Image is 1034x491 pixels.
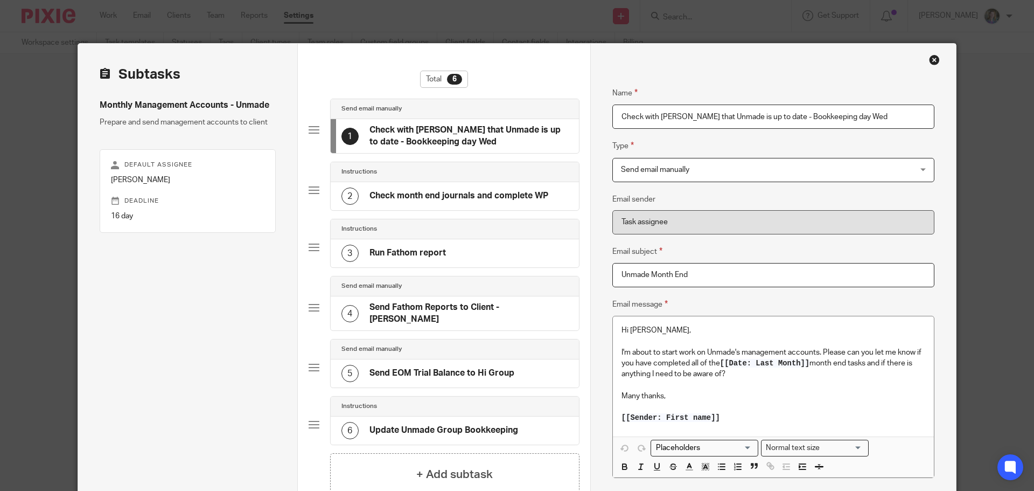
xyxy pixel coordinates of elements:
p: 16 day [111,211,264,222]
div: 3 [341,245,359,262]
div: Search for option [651,440,758,457]
h4: Send email manually [341,282,402,291]
h4: Run Fathom report [369,247,446,259]
span: Send email manually [621,166,689,174]
span: [[Date: Last Month]] [720,359,809,368]
div: 4 [341,305,359,322]
input: Subject [612,263,934,287]
p: I'm about to start work on Unmade's management accounts. Please can you let me know if you have c... [621,347,925,380]
h4: Send email manually [341,345,402,354]
p: Many thanks, [621,391,925,402]
label: Email sender [612,194,655,205]
p: Default assignee [111,161,264,169]
div: 6 [341,422,359,439]
div: 2 [341,188,359,205]
h2: Subtasks [100,65,180,84]
h4: Check month end journals and complete WP [369,190,548,202]
h4: + Add subtask [416,466,493,483]
input: Search for option [823,442,862,454]
h4: Update Unmade Group Bookkeeping [369,425,518,436]
label: Name [612,87,638,99]
div: Text styles [761,440,869,457]
h4: Send EOM Trial Balance to Hi Group [369,368,514,379]
div: 1 [341,128,359,145]
label: Email subject [612,245,662,258]
input: Search for option [652,442,752,454]
label: Email message [612,298,668,310]
p: [PERSON_NAME] [111,175,264,185]
label: Type [612,140,634,152]
h4: Check with [PERSON_NAME] that Unmade is up to date - Bookkeeping day Wed [369,125,568,148]
span: [[Sender: First name]] [621,413,720,422]
p: Deadline [111,197,264,205]
div: 6 [447,74,462,85]
div: Total [420,71,468,88]
h4: Send Fathom Reports to Client - [PERSON_NAME] [369,302,568,325]
h4: Instructions [341,402,377,411]
p: Prepare and send management accounts to client [100,117,276,128]
span: Normal text size [764,442,822,454]
div: Close this dialog window [929,54,940,65]
div: Placeholders [651,440,758,457]
h4: Send email manually [341,105,402,113]
h4: Instructions [341,225,377,233]
div: Search for option [761,440,869,457]
h4: Instructions [341,168,377,176]
h4: Monthly Management Accounts - Unmade [100,100,276,111]
p: Hi [PERSON_NAME], [621,325,925,336]
div: 5 [341,365,359,382]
